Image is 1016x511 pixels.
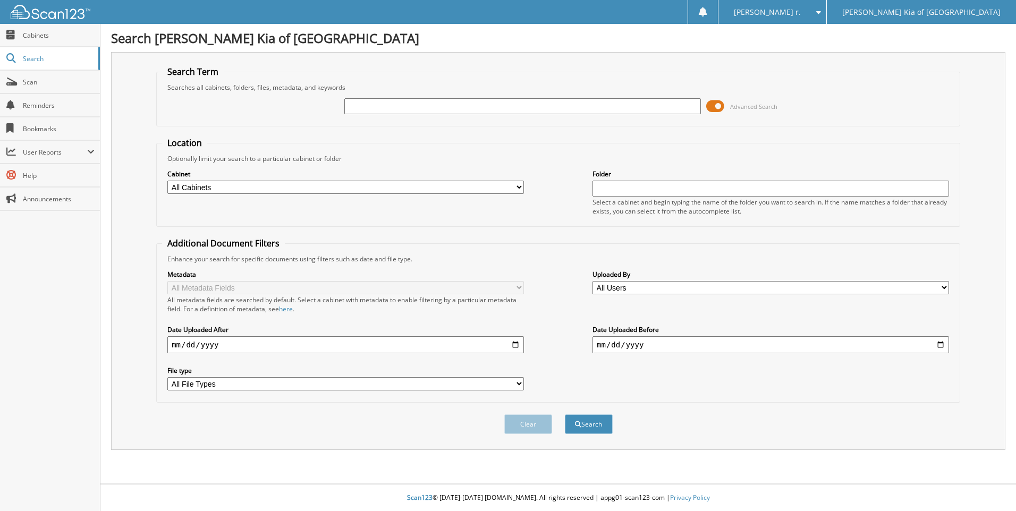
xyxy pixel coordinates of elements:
[842,9,1001,15] span: [PERSON_NAME] Kia of [GEOGRAPHIC_DATA]
[162,66,224,78] legend: Search Term
[565,414,613,434] button: Search
[162,83,954,92] div: Searches all cabinets, folders, files, metadata, and keywords
[407,493,433,502] span: Scan123
[23,171,95,180] span: Help
[167,325,524,334] label: Date Uploaded After
[167,336,524,353] input: start
[23,31,95,40] span: Cabinets
[279,304,293,313] a: here
[167,366,524,375] label: File type
[162,154,954,163] div: Optionally limit your search to a particular cabinet or folder
[23,78,95,87] span: Scan
[167,270,524,279] label: Metadata
[670,493,710,502] a: Privacy Policy
[23,101,95,110] span: Reminders
[167,169,524,178] label: Cabinet
[162,254,954,263] div: Enhance your search for specific documents using filters such as date and file type.
[23,194,95,203] span: Announcements
[592,198,949,216] div: Select a cabinet and begin typing the name of the folder you want to search in. If the name match...
[162,237,285,249] legend: Additional Document Filters
[23,54,93,63] span: Search
[504,414,552,434] button: Clear
[167,295,524,313] div: All metadata fields are searched by default. Select a cabinet with metadata to enable filtering b...
[23,124,95,133] span: Bookmarks
[592,336,949,353] input: end
[592,325,949,334] label: Date Uploaded Before
[592,169,949,178] label: Folder
[100,485,1016,511] div: © [DATE]-[DATE] [DOMAIN_NAME]. All rights reserved | appg01-scan123-com |
[963,460,1016,511] iframe: Chat Widget
[592,270,949,279] label: Uploaded By
[734,9,801,15] span: [PERSON_NAME] r.
[11,5,90,19] img: scan123-logo-white.svg
[730,103,777,110] span: Advanced Search
[162,137,207,149] legend: Location
[23,148,87,157] span: User Reports
[111,29,1005,47] h1: Search [PERSON_NAME] Kia of [GEOGRAPHIC_DATA]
